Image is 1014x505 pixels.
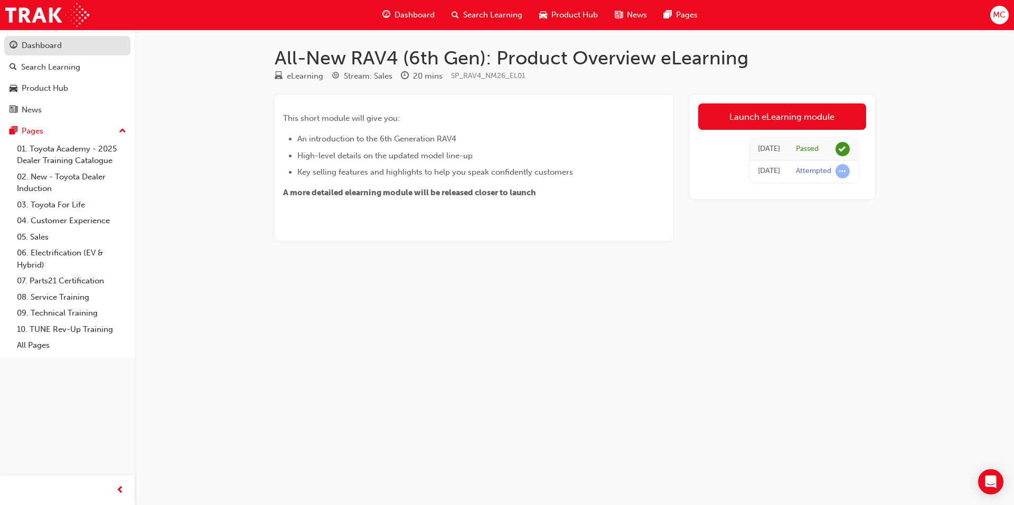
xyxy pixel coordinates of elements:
[332,70,392,83] div: Stream
[297,151,473,160] span: High-level details on the updated model line-up
[835,142,850,156] span: learningRecordVerb_PASS-icon
[413,70,443,82] div: 20 mins
[4,36,130,55] a: Dashboard
[13,273,130,289] a: 07. Parts21 Certification
[297,167,573,177] span: Key selling features and highlights to help you speak confidently customers
[13,245,130,273] a: 06. Electrification (EV & Hybrid)
[13,305,130,321] a: 09. Technical Training
[287,70,323,82] div: eLearning
[395,9,435,21] span: Dashboard
[443,4,531,26] a: search-iconSearch Learning
[4,58,130,77] a: Search Learning
[10,41,17,51] span: guage-icon
[676,9,698,21] span: Pages
[655,4,706,26] a: pages-iconPages
[332,72,340,81] span: target-icon
[5,3,89,27] img: Trak
[13,229,130,245] a: 05. Sales
[758,165,780,177] div: Thu Sep 04 2025 14:53:44 GMT+1000 (Australian Eastern Standard Time)
[4,121,130,141] button: Pages
[539,8,547,22] span: car-icon
[990,6,1009,24] button: MC
[4,79,130,98] a: Product Hub
[13,141,130,169] a: 01. Toyota Academy - 2025 Dealer Training Catalogue
[615,8,623,22] span: news-icon
[698,103,866,130] a: Launch eLearning module
[758,143,780,155] div: Thu Sep 04 2025 15:22:43 GMT+1000 (Australian Eastern Standard Time)
[13,337,130,354] a: All Pages
[463,9,522,21] span: Search Learning
[13,169,130,197] a: 02. New - Toyota Dealer Induction
[22,104,42,116] div: News
[283,188,536,197] span: A more detailed elearning module will be released closer to launch
[10,84,17,93] span: car-icon
[551,9,598,21] span: Product Hub
[606,4,655,26] a: news-iconNews
[13,213,130,229] a: 04. Customer Experience
[4,100,130,120] a: News
[283,113,400,123] span: This short module will give you:
[10,106,17,115] span: news-icon
[452,8,459,22] span: search-icon
[10,63,17,72] span: search-icon
[22,125,43,137] div: Pages
[451,71,525,80] span: Learning resource code
[275,46,875,70] h1: All-New RAV4 (6th Gen): Product Overview eLearning
[627,9,647,21] span: News
[13,197,130,213] a: 03. Toyota For Life
[13,289,130,306] a: 08. Service Training
[796,166,831,176] div: Attempted
[531,4,606,26] a: car-iconProduct Hub
[297,134,456,144] span: An introduction to the 6th Generation RAV4
[22,40,62,52] div: Dashboard
[978,469,1003,494] div: Open Intercom Messenger
[275,70,323,83] div: Type
[993,9,1006,21] span: MC
[344,70,392,82] div: Stream: Sales
[22,82,68,94] div: Product Hub
[10,127,17,136] span: pages-icon
[116,484,124,497] span: prev-icon
[382,8,390,22] span: guage-icon
[275,72,283,81] span: learningResourceType_ELEARNING-icon
[119,125,126,138] span: up-icon
[835,164,850,178] span: learningRecordVerb_ATTEMPT-icon
[13,321,130,338] a: 10. TUNE Rev-Up Training
[374,4,443,26] a: guage-iconDashboard
[796,144,819,154] div: Passed
[664,8,672,22] span: pages-icon
[401,70,443,83] div: Duration
[401,72,409,81] span: clock-icon
[4,34,130,121] button: DashboardSearch LearningProduct HubNews
[21,61,80,73] div: Search Learning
